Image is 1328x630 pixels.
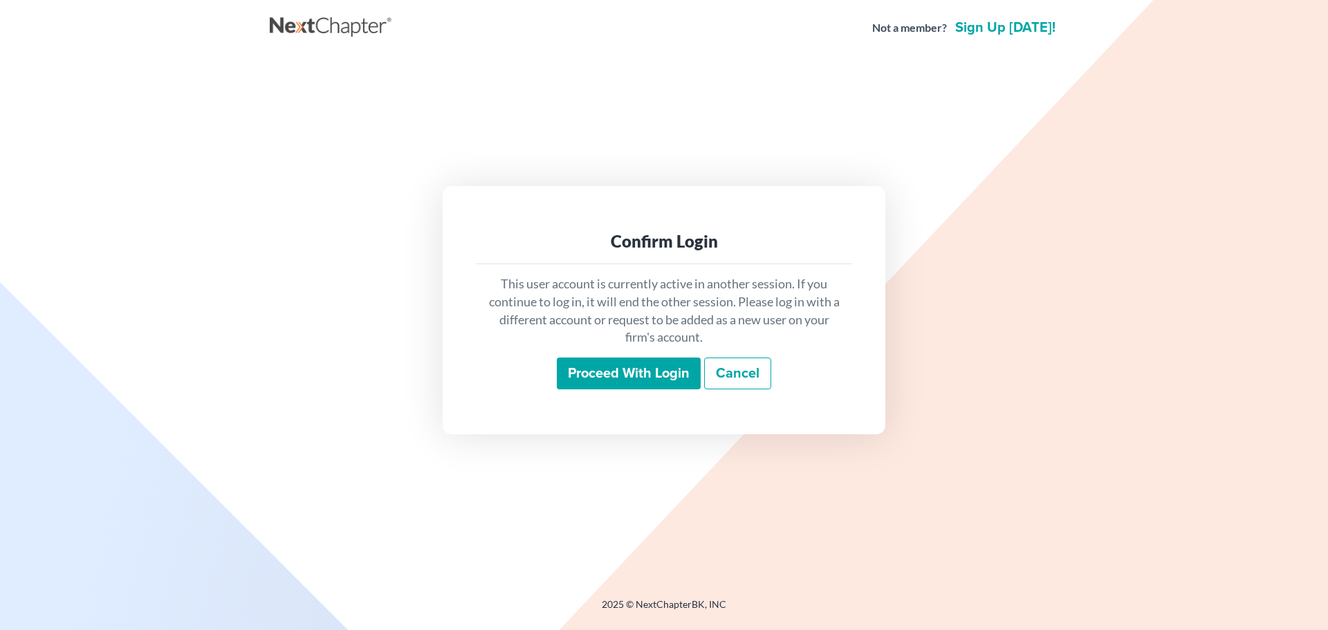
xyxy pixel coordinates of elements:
[704,358,771,389] a: Cancel
[952,21,1058,35] a: Sign up [DATE]!
[487,275,841,346] p: This user account is currently active in another session. If you continue to log in, it will end ...
[487,230,841,252] div: Confirm Login
[872,20,947,36] strong: Not a member?
[557,358,701,389] input: Proceed with login
[270,597,1058,622] div: 2025 © NextChapterBK, INC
